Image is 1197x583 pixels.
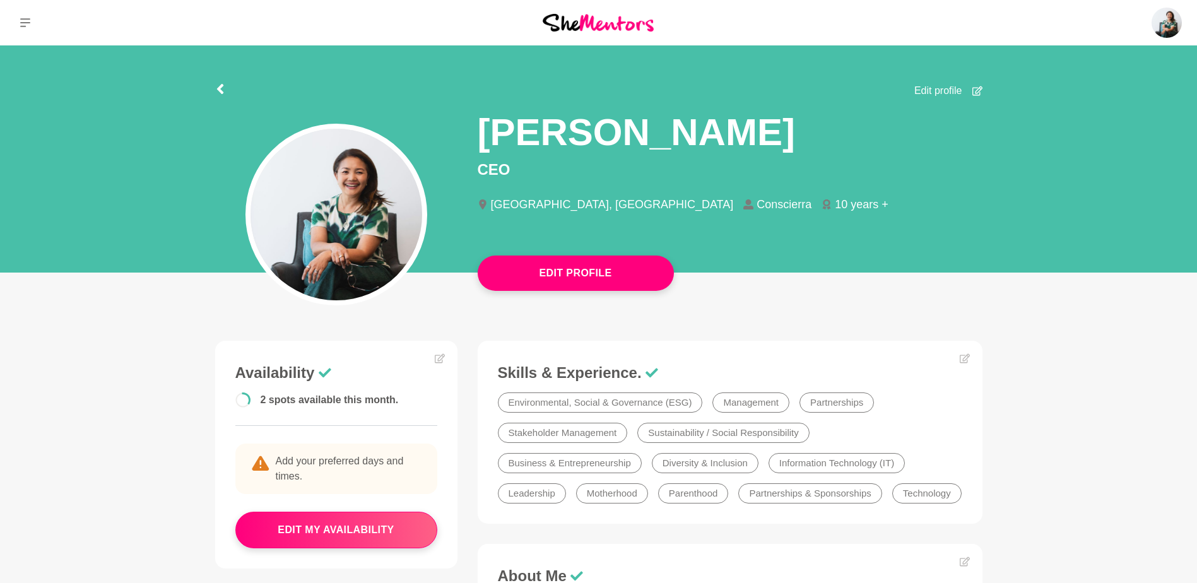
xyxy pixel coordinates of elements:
button: edit my availability [235,512,437,548]
li: [GEOGRAPHIC_DATA], [GEOGRAPHIC_DATA] [478,199,744,210]
p: CEO [478,158,982,181]
img: Diana Soedardi [1152,8,1182,38]
h3: Availability [235,363,437,382]
span: Edit profile [914,83,962,98]
span: 2 spots available this month. [261,394,399,405]
li: Conscierra [743,199,822,210]
h1: [PERSON_NAME] [478,109,795,156]
img: She Mentors Logo [543,14,654,31]
h3: Skills & Experience. [498,363,962,382]
button: Edit Profile [478,256,674,291]
p: Add your preferred days and times. [235,444,437,494]
li: 10 years + [822,199,899,210]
